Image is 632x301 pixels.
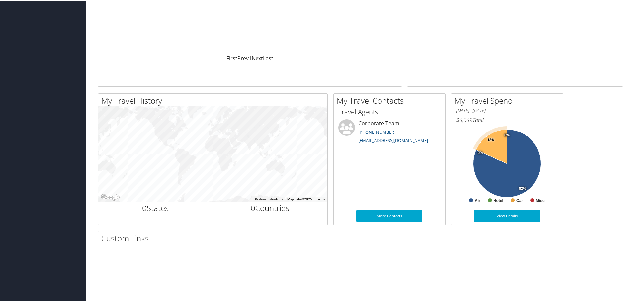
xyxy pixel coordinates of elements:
[237,54,249,61] a: Prev
[454,94,563,106] h2: My Travel Spend
[456,107,558,113] h6: [DATE] - [DATE]
[263,54,273,61] a: Last
[456,116,472,123] span: $4,049
[287,197,312,200] span: Map data ©2025
[218,202,323,213] h2: Countries
[101,232,210,243] h2: Custom Links
[536,198,545,202] text: Misc
[226,54,237,61] a: First
[487,137,494,141] tspan: 18%
[101,94,327,106] h2: My Travel History
[358,129,395,134] a: [PHONE_NUMBER]
[100,192,122,201] img: Google
[338,107,440,116] h3: Travel Agents
[358,137,428,143] a: [EMAIL_ADDRESS][DOMAIN_NAME]
[142,202,147,213] span: 0
[494,198,503,202] text: Hotel
[337,94,445,106] h2: My Travel Contacts
[316,197,325,200] a: Terms (opens in new tab)
[516,198,523,202] text: Car
[252,54,263,61] a: Next
[519,186,526,190] tspan: 82%
[475,198,480,202] text: Air
[474,209,540,221] a: View Details
[504,133,510,137] tspan: 0%
[249,54,252,61] a: 1
[100,192,122,201] a: Open this area in Google Maps (opens a new window)
[255,196,283,201] button: Keyboard shortcuts
[103,202,208,213] h2: States
[456,116,558,123] h6: Total
[356,209,422,221] a: More Contacts
[335,119,444,146] li: Corporate Team
[251,202,255,213] span: 0
[478,150,483,154] tspan: 0%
